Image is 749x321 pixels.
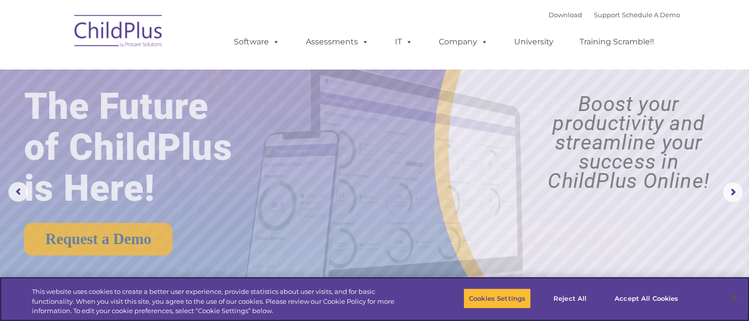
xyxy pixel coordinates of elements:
div: This website uses cookies to create a better user experience, provide statistics about user visit... [32,287,412,316]
rs-layer: Boost your productivity and streamline your success in ChildPlus Online! [518,94,740,190]
rs-layer: The Future of ChildPlus is Here! [24,86,263,209]
a: Assessments [296,32,379,52]
img: ChildPlus by Procare Solutions [69,8,168,57]
span: Phone number [137,106,179,113]
button: Reject All [539,288,601,309]
font: | [549,11,680,19]
a: IT [385,32,423,52]
button: Accept All Cookies [609,288,684,309]
button: Close [722,287,744,309]
button: Cookies Settings [463,288,531,309]
a: Support [594,11,620,19]
span: Last name [137,65,167,72]
a: Request a Demo [24,223,172,255]
a: Company [429,32,498,52]
a: University [504,32,563,52]
a: Software [224,32,290,52]
a: Download [549,11,582,19]
a: Training Scramble!! [570,32,664,52]
a: Schedule A Demo [622,11,680,19]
